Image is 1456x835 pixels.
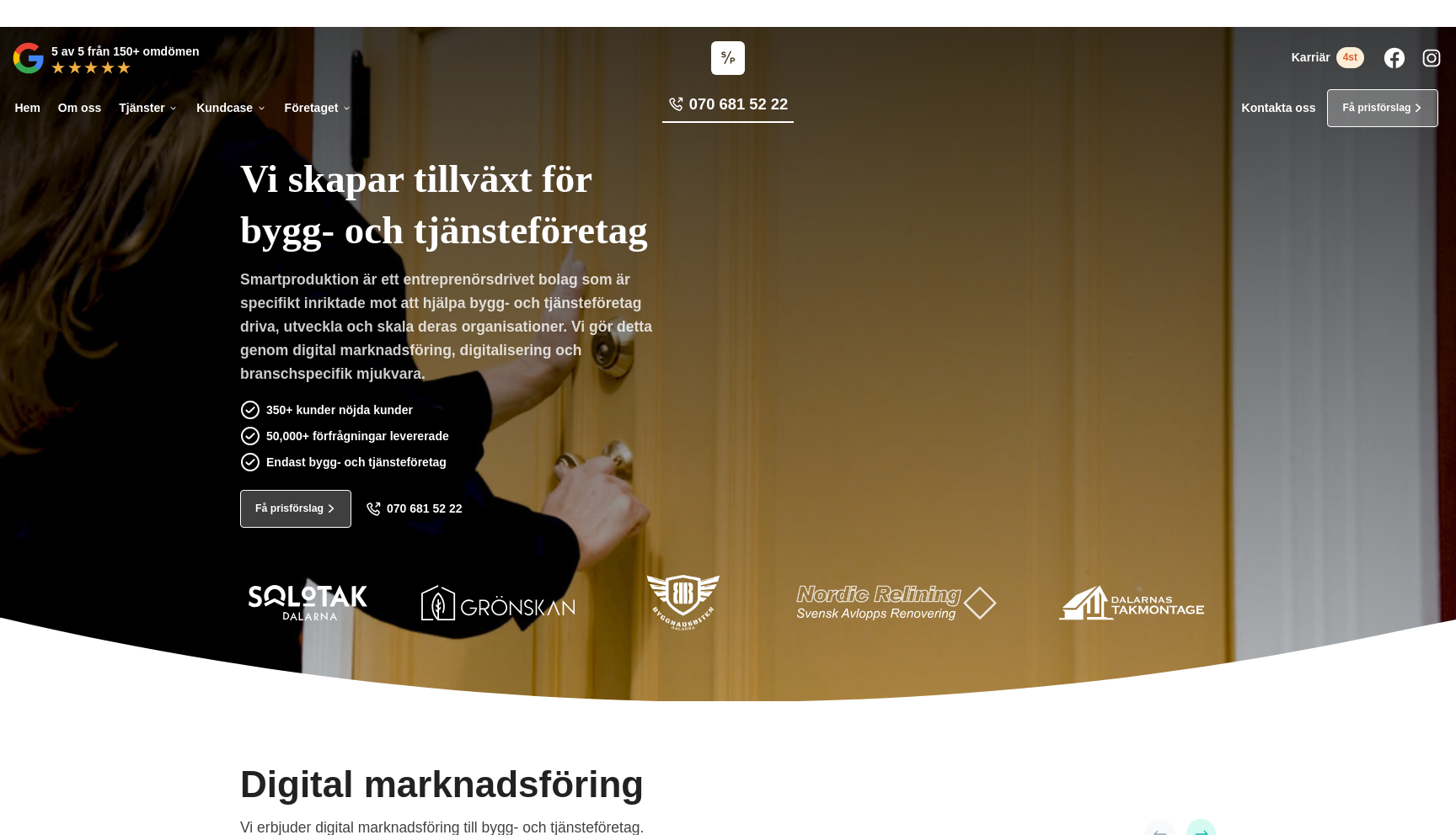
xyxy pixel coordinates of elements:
[240,490,351,528] a: Få prisförslag
[55,89,104,127] a: Om oss
[240,136,795,268] h1: Vi skapar tillväxt för bygg- och tjänsteföretag
[1292,51,1330,65] span: Karriär
[1242,101,1316,115] a: Kontakta oss
[1342,100,1410,116] span: Få prisförslag
[194,89,270,127] a: Kundcase
[116,89,182,127] a: Tjänster
[281,89,355,127] a: Företaget
[662,93,794,123] a: 070 681 52 22
[255,501,324,517] span: Få prisförslag
[266,401,413,419] p: 350+ kunder nöjda kunder
[689,93,788,115] span: 070 681 52 22
[6,6,1450,21] p: Vi vann Årets Unga Företagare i Dalarna 2024 –
[266,453,447,471] p: Endast bygg- och tjänsteföretag
[12,89,43,127] a: Hem
[1292,47,1364,68] a: Karriär 4st
[240,268,665,391] p: Smartproduktion är ett entreprenörsdrivet bolag som är specifikt inriktade mot att hjälpa bygg- o...
[387,502,463,516] span: 070 681 52 22
[366,502,463,517] a: 070 681 52 22
[1327,89,1438,127] a: Få prisförslag
[51,42,199,61] p: 5 av 5 från 150+ omdömen
[1336,47,1364,68] span: 4st
[240,760,644,816] h2: Digital marknadsföring
[778,7,916,19] a: Läs pressmeddelandet här!
[266,427,449,445] p: 50,000+ förfrågningar levererade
